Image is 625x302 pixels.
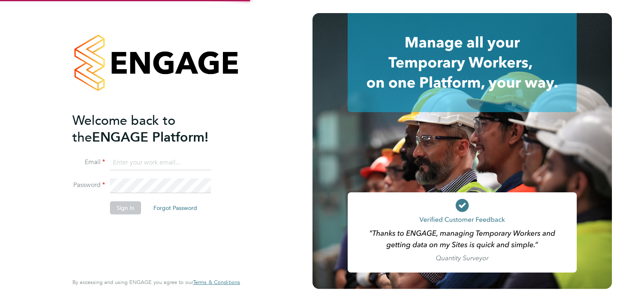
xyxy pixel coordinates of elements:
[110,156,211,170] input: Enter your work email...
[193,279,240,286] a: Terms & Conditions
[72,181,105,189] label: Password
[72,158,105,167] label: Email
[72,113,175,145] span: Welcome back to the
[72,279,240,286] span: By accessing and using ENGAGE you agree to our
[110,201,141,214] button: Sign In
[72,112,232,146] h2: ENGAGE Platform!
[147,201,204,214] button: Forgot Password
